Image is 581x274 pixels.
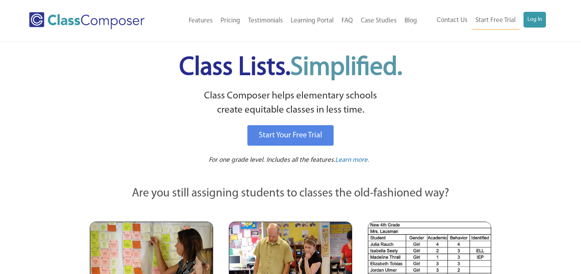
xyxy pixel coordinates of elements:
a: Testimonials [244,12,287,30]
span: Learn more. [335,157,369,163]
a: Features [185,12,217,30]
nav: Header Menu [166,12,421,30]
a: Learn more. [335,156,369,165]
a: Log In [523,12,546,28]
span: Start Your Free Trial [259,131,322,139]
p: Class Composer helps elementary schools create equitable classes in less time. [89,89,493,118]
img: Class Composer [29,12,145,29]
nav: Header Menu [421,12,546,30]
a: Learning Portal [287,12,338,30]
a: Pricing [217,12,244,30]
a: Start Your Free Trial [247,125,334,146]
a: FAQ [338,12,357,30]
span: Class Lists. [179,55,402,81]
span: For one grade level. Includes all the features. [209,157,335,163]
a: Start Free Trial [471,12,520,30]
a: Blog [401,12,421,30]
p: Are you still assigning students to classes the old-fashioned way? [90,185,492,202]
a: Contact Us [433,12,471,29]
span: Simplified. [290,55,402,81]
a: Case Studies [357,12,401,30]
